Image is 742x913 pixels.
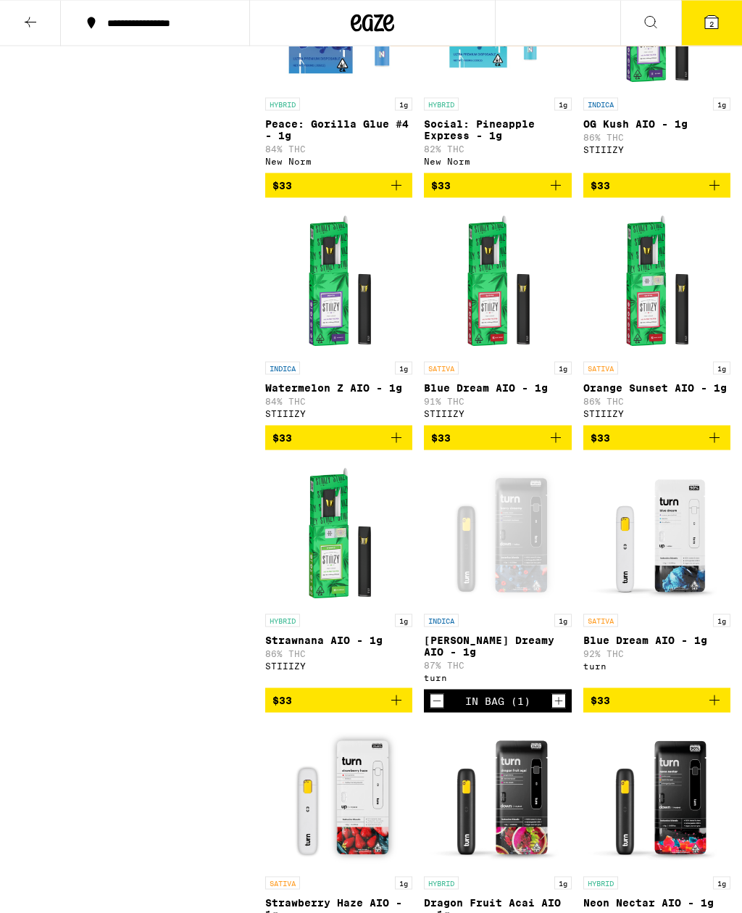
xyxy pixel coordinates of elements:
[583,98,618,111] p: INDICA
[272,695,292,706] span: $33
[713,877,730,890] p: 1g
[424,210,571,426] a: Open page for Blue Dream AIO - 1g from STIIIZY
[424,98,459,111] p: HYBRID
[424,144,571,154] p: 82% THC
[272,432,292,444] span: $33
[265,157,412,166] div: New Norm
[431,180,451,191] span: $33
[554,362,572,375] p: 1g
[395,877,412,890] p: 1g
[583,635,730,646] p: Blue Dream AIO - 1g
[424,362,459,375] p: SATIVA
[265,173,412,198] button: Add to bag
[591,695,610,706] span: $33
[265,462,412,688] a: Open page for Strawnana AIO - 1g from STIIIZY
[583,877,618,890] p: HYBRID
[265,661,412,671] div: STIIIZY
[265,409,412,418] div: STIIIZY
[713,98,730,111] p: 1g
[554,614,572,627] p: 1g
[554,877,572,890] p: 1g
[583,426,730,450] button: Add to bag
[591,180,610,191] span: $33
[583,649,730,658] p: 92% THC
[583,362,618,375] p: SATIVA
[265,635,412,646] p: Strawnana AIO - 1g
[465,695,530,707] div: In Bag (1)
[265,362,300,375] p: INDICA
[551,694,566,708] button: Increment
[583,145,730,154] div: STIIIZY
[583,462,730,688] a: Open page for Blue Dream AIO - 1g from turn
[424,673,571,682] div: turn
[713,362,730,375] p: 1g
[424,397,571,406] p: 91% THC
[583,210,730,426] a: Open page for Orange Sunset AIO - 1g from STIIIZY
[431,432,451,444] span: $33
[583,409,730,418] div: STIIIZY
[584,462,729,607] img: turn - Blue Dream AIO - 1g
[424,877,459,890] p: HYBRID
[424,382,571,394] p: Blue Dream AIO - 1g
[425,210,570,355] img: STIIIZY - Blue Dream AIO - 1g
[424,409,571,418] div: STIIIZY
[591,432,610,444] span: $33
[265,397,412,406] p: 84% THC
[265,649,412,658] p: 86% THC
[583,133,730,142] p: 86% THC
[265,614,300,627] p: HYBRID
[554,98,572,111] p: 1g
[583,173,730,198] button: Add to bag
[424,157,571,166] div: New Norm
[267,462,412,607] img: STIIIZY - Strawnana AIO - 1g
[583,897,730,909] p: Neon Nectar AIO - 1g
[265,877,300,890] p: SATIVA
[425,724,570,869] img: turn - Dragon Fruit Acai AIO - 1g
[583,118,730,130] p: OG Kush AIO - 1g
[430,694,444,708] button: Decrement
[583,614,618,627] p: SATIVA
[265,118,412,141] p: Peace: Gorilla Glue #4 - 1g
[265,144,412,154] p: 84% THC
[267,210,412,355] img: STIIIZY - Watermelon Z AIO - 1g
[584,210,729,355] img: STIIIZY - Orange Sunset AIO - 1g
[265,382,412,394] p: Watermelon Z AIO - 1g
[424,426,571,450] button: Add to bag
[265,98,300,111] p: HYBRID
[395,614,412,627] p: 1g
[583,661,730,671] div: turn
[424,118,571,141] p: Social: Pineapple Express - 1g
[395,98,412,111] p: 1g
[584,724,729,869] img: turn - Neon Nectar AIO - 1g
[272,180,292,191] span: $33
[583,688,730,713] button: Add to bag
[395,362,412,375] p: 1g
[424,173,571,198] button: Add to bag
[713,614,730,627] p: 1g
[265,426,412,450] button: Add to bag
[424,614,459,627] p: INDICA
[267,724,412,869] img: turn - Strawberry Haze AIO - 1g
[583,397,730,406] p: 86% THC
[424,462,571,690] a: Open page for Berry Dreamy AIO - 1g from turn
[709,20,714,28] span: 2
[583,382,730,394] p: Orange Sunset AIO - 1g
[265,210,412,426] a: Open page for Watermelon Z AIO - 1g from STIIIZY
[424,635,571,658] p: [PERSON_NAME] Dreamy AIO - 1g
[265,688,412,713] button: Add to bag
[424,661,571,670] p: 87% THC
[681,1,742,46] button: 2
